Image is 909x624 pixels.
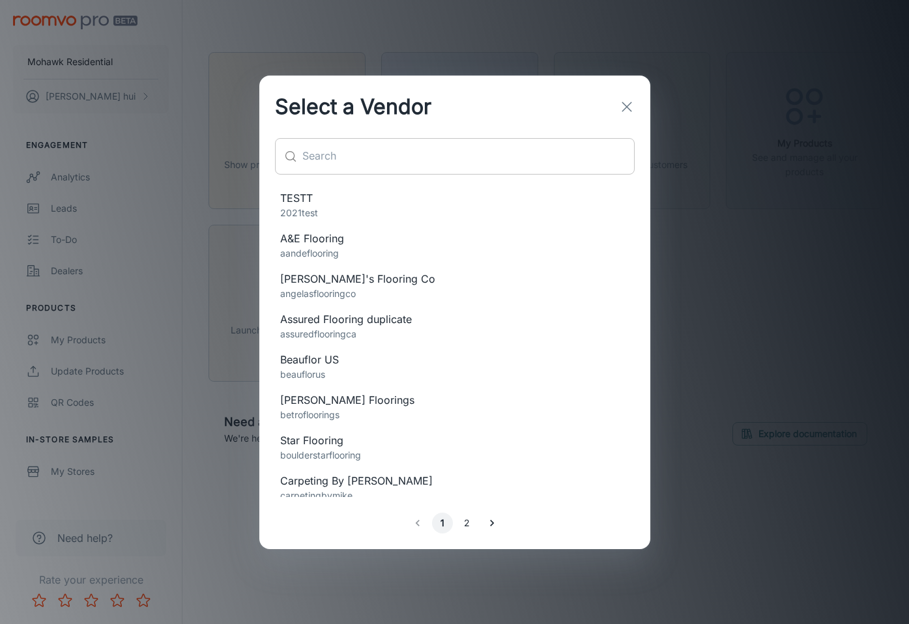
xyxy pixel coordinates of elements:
[280,352,629,367] span: Beauflor US
[259,185,650,225] div: TESTT2021test
[280,408,629,422] p: betrofloorings
[259,387,650,427] div: [PERSON_NAME] Flooringsbetrofloorings
[280,392,629,408] span: [PERSON_NAME] Floorings
[259,266,650,306] div: [PERSON_NAME]'s Flooring Coangelasflooringco
[280,231,629,246] span: A&E Flooring
[280,311,629,327] span: Assured Flooring duplicate
[280,190,629,206] span: TESTT
[280,473,629,489] span: Carpeting By [PERSON_NAME]
[457,513,478,533] button: Go to page 2
[280,246,629,261] p: aandeflooring
[280,433,629,448] span: Star Flooring
[259,468,650,508] div: Carpeting By [PERSON_NAME]carpetingbymike
[259,76,447,138] h2: Select a Vendor
[280,206,629,220] p: 2021test
[280,489,629,503] p: carpetingbymike
[482,513,502,533] button: Go to next page
[259,347,650,387] div: Beauflor USbeauflorus
[432,513,453,533] button: page 1
[259,225,650,266] div: A&E Flooringaandeflooring
[280,448,629,462] p: boulderstarflooring
[259,306,650,347] div: Assured Flooring duplicateassuredflooringca
[280,287,629,301] p: angelasflooringco
[259,427,650,468] div: Star Flooringboulderstarflooring
[280,367,629,382] p: beauflorus
[405,513,504,533] nav: pagination navigation
[280,327,629,341] p: assuredflooringca
[302,138,635,175] input: Search
[280,271,629,287] span: [PERSON_NAME]'s Flooring Co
